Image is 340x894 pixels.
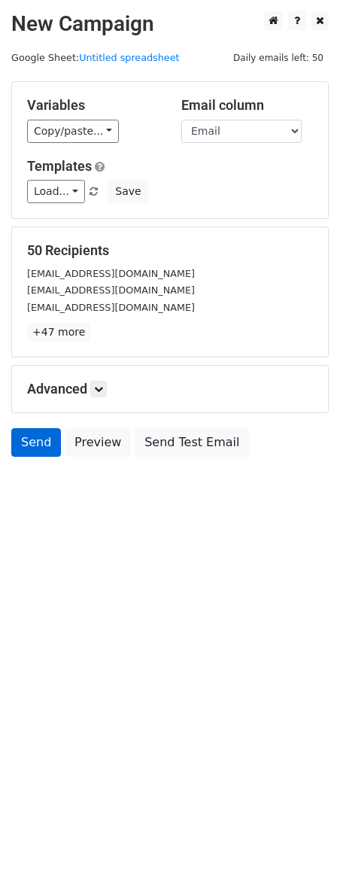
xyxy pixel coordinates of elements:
[79,52,179,63] a: Untitled spreadsheet
[228,50,329,66] span: Daily emails left: 50
[108,180,147,203] button: Save
[135,428,249,457] a: Send Test Email
[27,120,119,143] a: Copy/paste...
[181,97,313,114] h5: Email column
[27,302,195,313] small: [EMAIL_ADDRESS][DOMAIN_NAME]
[11,428,61,457] a: Send
[265,822,340,894] iframe: Chat Widget
[27,323,90,342] a: +47 more
[27,284,195,296] small: [EMAIL_ADDRESS][DOMAIN_NAME]
[228,52,329,63] a: Daily emails left: 50
[65,428,131,457] a: Preview
[11,52,180,63] small: Google Sheet:
[11,11,329,37] h2: New Campaign
[27,242,313,259] h5: 50 Recipients
[27,381,313,397] h5: Advanced
[27,180,85,203] a: Load...
[27,268,195,279] small: [EMAIL_ADDRESS][DOMAIN_NAME]
[27,158,92,174] a: Templates
[27,97,159,114] h5: Variables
